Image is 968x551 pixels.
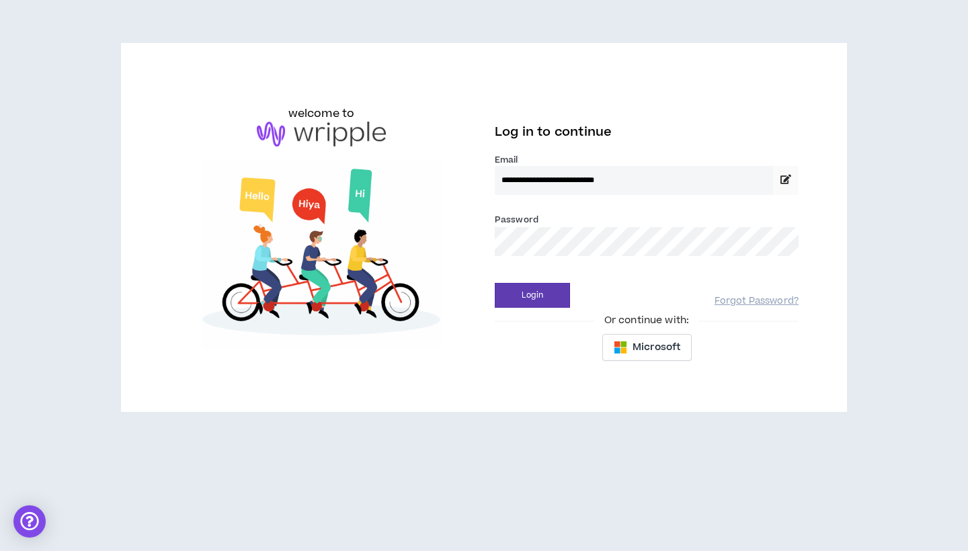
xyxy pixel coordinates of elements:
label: Email [495,154,799,166]
span: Microsoft [633,340,680,355]
button: Microsoft [602,334,692,361]
span: Or continue with: [595,313,698,328]
button: Login [495,283,570,308]
img: Welcome to Wripple [169,160,473,349]
a: Forgot Password? [715,295,799,308]
label: Password [495,214,538,226]
img: logo-brand.png [257,122,386,147]
span: Log in to continue [495,124,612,140]
h6: welcome to [288,105,355,122]
div: Open Intercom Messenger [13,505,46,538]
